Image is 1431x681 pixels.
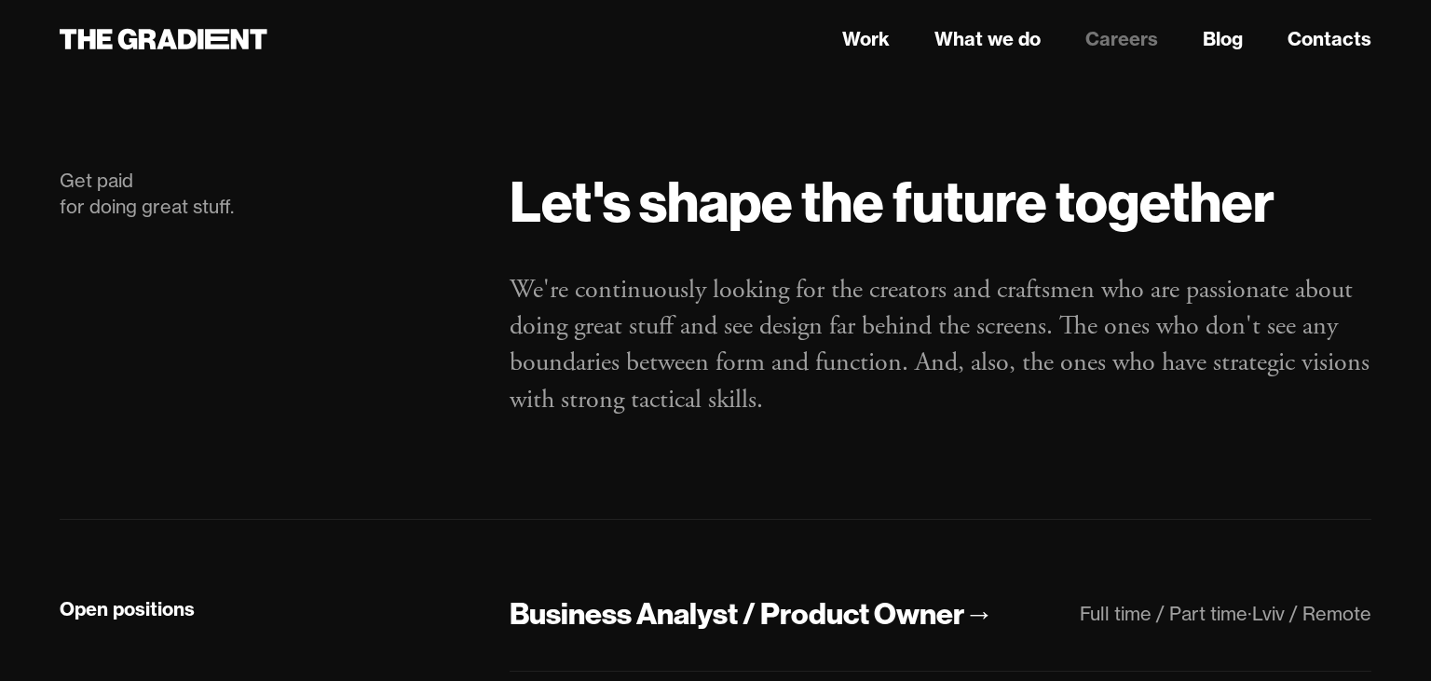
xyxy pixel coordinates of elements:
p: We're continuously looking for the creators and craftsmen who are passionate about doing great st... [510,272,1371,418]
a: Business Analyst / Product Owner→ [510,594,994,634]
strong: Let's shape the future together [510,166,1274,237]
a: What we do [934,25,1041,53]
div: Lviv / Remote [1252,602,1371,625]
div: → [964,594,994,633]
div: Full time / Part time [1080,602,1247,625]
a: Blog [1203,25,1243,53]
div: · [1247,602,1252,625]
strong: Open positions [60,597,195,620]
div: Business Analyst / Product Owner [510,594,964,633]
a: Careers [1085,25,1158,53]
div: Get paid for doing great stuff. [60,168,472,220]
a: Contacts [1288,25,1371,53]
a: Work [842,25,890,53]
